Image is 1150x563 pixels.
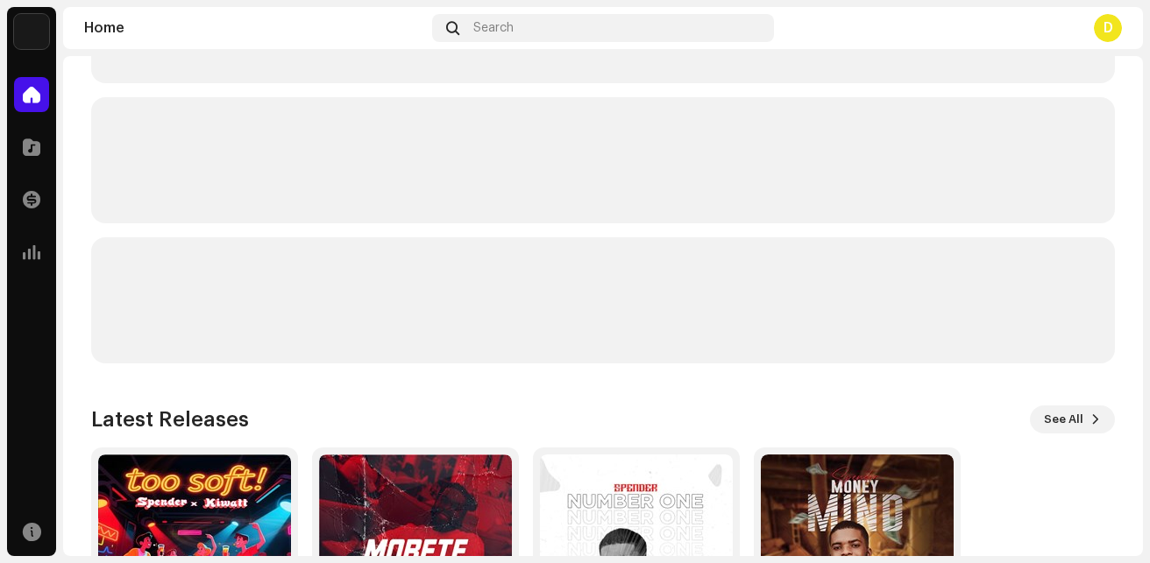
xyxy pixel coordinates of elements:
[1094,14,1122,42] div: D
[14,14,49,49] img: 1c16f3de-5afb-4452-805d-3f3454e20b1b
[91,405,249,433] h3: Latest Releases
[473,21,514,35] span: Search
[1030,405,1115,433] button: See All
[1044,402,1083,437] span: See All
[84,21,425,35] div: Home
